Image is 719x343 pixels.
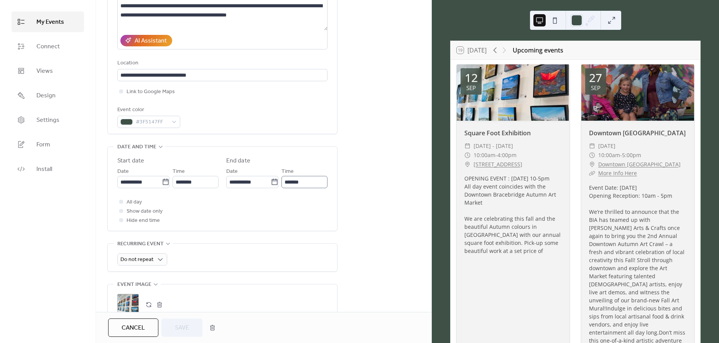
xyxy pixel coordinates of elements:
span: [DATE] - [DATE] [474,141,513,151]
div: ​ [589,141,595,151]
span: Cancel [122,323,145,333]
a: More Info Here [598,169,637,177]
div: ​ [589,169,595,178]
div: Sep [591,85,601,91]
span: 10:00am [474,151,495,160]
span: #3F5147FF [136,118,168,127]
a: [STREET_ADDRESS] [474,160,522,169]
a: Design [12,85,84,106]
span: Event image [117,280,151,289]
span: Link to Google Maps [127,87,175,97]
span: - [620,151,622,160]
span: 10:00am [598,151,620,160]
span: Install [36,165,52,174]
div: 27 [589,72,602,84]
span: Design [36,91,56,100]
span: Hide end time [127,216,160,225]
div: 12 [465,72,478,84]
span: Connect [36,42,60,51]
span: Time [173,167,185,176]
div: Event color [117,105,179,115]
span: [DATE] [598,141,615,151]
span: Show date only [127,207,163,216]
span: Date and time [117,143,156,152]
div: ​ [589,151,595,160]
div: ​ [464,151,471,160]
span: - [495,151,497,160]
div: End date [226,156,250,166]
span: 4:00pm [497,151,517,160]
div: ; [117,294,139,315]
a: Install [12,159,84,179]
span: Views [36,67,53,76]
div: ​ [464,160,471,169]
a: Connect [12,36,84,57]
div: Upcoming events [513,46,563,55]
div: Location [117,59,326,68]
span: Do not repeat [120,254,153,265]
a: Settings [12,110,84,130]
button: Cancel [108,318,158,337]
a: My Events [12,11,84,32]
div: AI Assistant [135,36,167,46]
div: Sep [466,85,476,91]
span: Date [117,167,129,176]
a: Form [12,134,84,155]
span: Date [226,167,238,176]
a: Views [12,61,84,81]
div: ​ [464,141,471,151]
div: Start date [117,156,144,166]
div: Square Foot Exhibition [457,128,569,138]
div: OPENING EVENT : [DATE] 10-5pm All day event coincides with the Downtown Bracebridge Autumn Art Ma... [457,174,569,255]
button: AI Assistant [120,35,172,46]
a: Downtown [GEOGRAPHIC_DATA] [598,160,681,169]
span: Settings [36,116,59,125]
span: Recurring event [117,240,164,249]
span: 5:00pm [622,151,641,160]
span: My Events [36,18,64,27]
a: Downtown [GEOGRAPHIC_DATA] [589,129,686,137]
div: ​ [589,160,595,169]
span: Time [281,167,294,176]
span: All day [127,198,142,207]
span: Form [36,140,50,149]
